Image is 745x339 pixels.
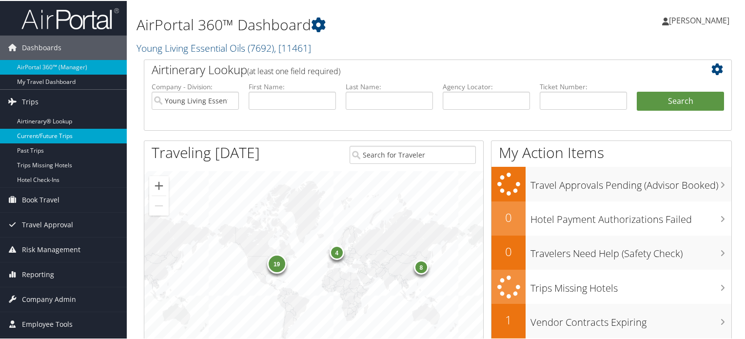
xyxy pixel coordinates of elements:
div: 8 [413,259,428,274]
button: Zoom in [149,175,169,195]
span: ( 7692 ) [248,40,274,54]
span: Company Admin [22,286,76,311]
h1: Traveling [DATE] [152,141,260,162]
span: Employee Tools [22,311,73,336]
label: Last Name: [346,81,433,91]
span: [PERSON_NAME] [669,14,729,25]
a: Trips Missing Hotels [491,269,731,303]
span: Reporting [22,261,54,286]
h2: 0 [491,208,526,225]
h3: Travel Approvals Pending (Advisor Booked) [530,173,731,191]
h2: 0 [491,242,526,259]
input: Search for Traveler [350,145,476,163]
button: Zoom out [149,195,169,215]
a: 0Travelers Need Help (Safety Check) [491,235,731,269]
label: Agency Locator: [443,81,530,91]
button: Search [637,91,724,110]
h3: Travelers Need Help (Safety Check) [530,241,731,259]
h2: Airtinerary Lookup [152,60,675,77]
a: 1Vendor Contracts Expiring [491,303,731,337]
h3: Vendor Contracts Expiring [530,310,731,328]
span: Dashboards [22,35,61,59]
div: 4 [329,244,344,259]
span: Book Travel [22,187,59,211]
a: 0Hotel Payment Authorizations Failed [491,200,731,235]
h3: Trips Missing Hotels [530,276,731,294]
span: Trips [22,89,39,113]
label: Company - Division: [152,81,239,91]
label: Ticket Number: [540,81,627,91]
h1: My Action Items [491,141,731,162]
a: Young Living Essential Oils [137,40,311,54]
span: (at least one field required) [247,65,340,76]
h2: 1 [491,311,526,327]
a: Travel Approvals Pending (Advisor Booked) [491,166,731,200]
span: Travel Approval [22,212,73,236]
span: , [ 11461 ] [274,40,311,54]
h1: AirPortal 360™ Dashboard [137,14,538,34]
label: First Name: [249,81,336,91]
div: 19 [267,253,286,273]
img: airportal-logo.png [21,6,119,29]
a: [PERSON_NAME] [662,5,739,34]
span: Risk Management [22,237,80,261]
h3: Hotel Payment Authorizations Failed [530,207,731,225]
